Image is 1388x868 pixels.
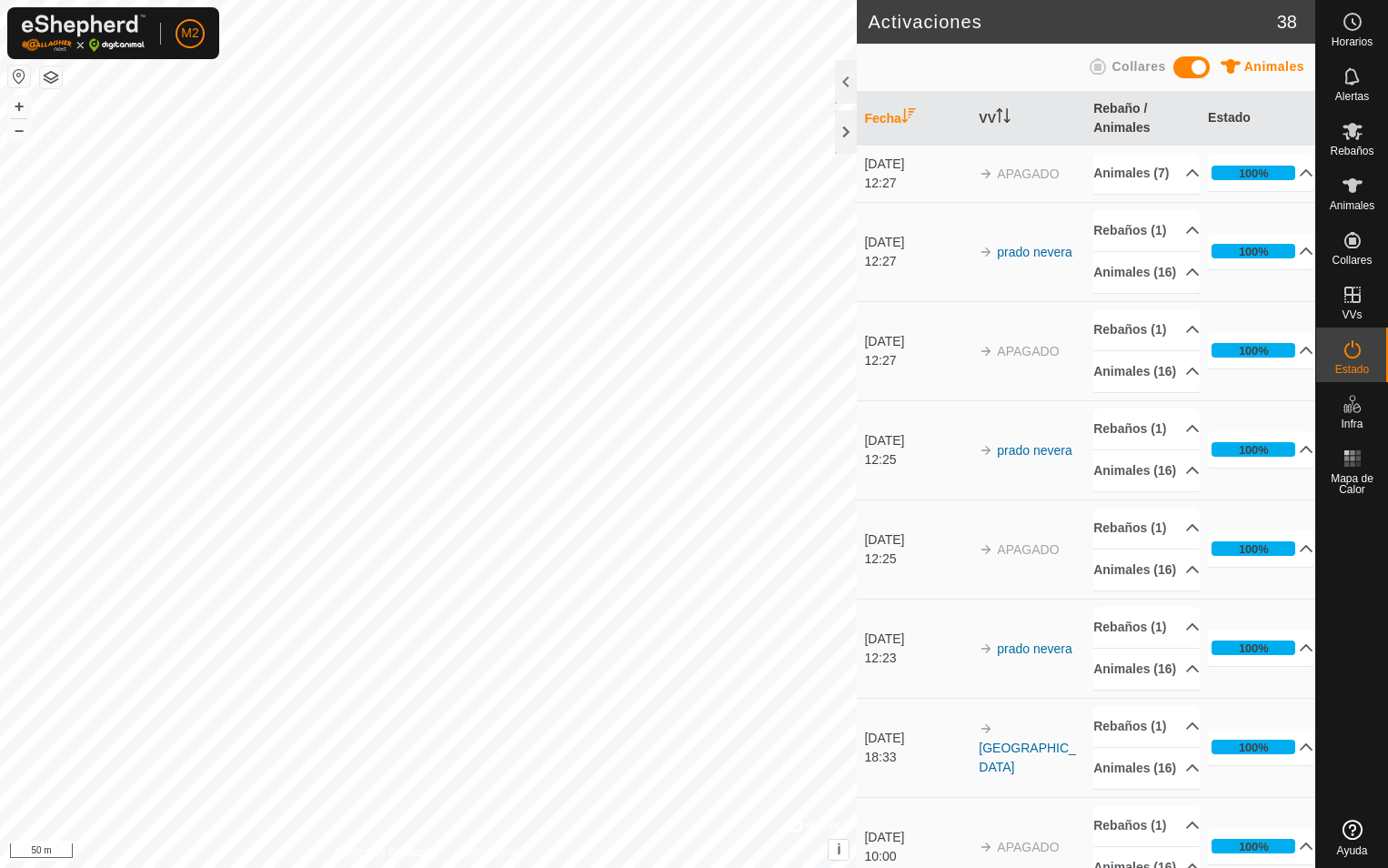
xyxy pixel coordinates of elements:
img: arrow [979,641,993,656]
a: [GEOGRAPHIC_DATA] [979,741,1076,774]
th: Estado [1201,92,1315,146]
img: arrow [979,443,993,458]
p-sorticon: Activar para ordenar [901,111,916,126]
p-accordion-header: 100% [1208,431,1313,468]
span: APAGADO [997,344,1059,358]
p-accordion-header: 100% [1208,729,1313,765]
span: Infra [1341,419,1363,429]
p-accordion-header: Animales (16) [1093,649,1199,690]
div: 100% [1239,441,1269,459]
p-accordion-header: Animales (16) [1093,351,1199,392]
p-accordion-header: Rebaños (1) [1093,706,1199,747]
div: 100% [1239,342,1269,359]
img: Logo Gallagher [22,15,146,52]
p-accordion-header: Rebaños (1) [1093,409,1199,449]
th: Rebaño / Animales [1086,92,1201,146]
span: VVs [1342,309,1362,320]
span: 38 [1277,8,1297,35]
img: arrow [979,722,993,736]
div: [DATE] [864,530,970,550]
div: [DATE] [864,630,970,649]
button: + [8,96,30,117]
div: [DATE] [864,233,970,252]
a: prado nevera [997,641,1072,656]
img: arrow [979,344,993,358]
p-accordion-header: Animales (16) [1093,748,1199,789]
span: M2 [181,24,198,43]
p-accordion-header: Rebaños (1) [1093,508,1199,549]
div: [DATE] [864,332,970,351]
div: 100% [1212,641,1295,655]
p-accordion-header: Animales (16) [1093,550,1199,590]
p-accordion-header: 100% [1208,530,1313,567]
p-accordion-header: 100% [1208,233,1313,269]
a: Contáctenos [461,844,522,861]
span: Ayuda [1337,845,1368,856]
button: Restablecer Mapa [8,66,30,87]
span: Animales [1244,59,1304,74]
p-sorticon: Activar para ordenar [996,111,1011,126]
button: – [8,119,30,141]
span: Collares [1332,255,1372,266]
p-accordion-header: 100% [1208,828,1313,864]
a: Política de Privacidad [335,844,439,861]
div: [DATE] [864,431,970,450]
div: 100% [1239,739,1269,756]
h2: Activaciones [868,11,1276,33]
img: arrow [979,167,993,181]
div: 100% [1212,343,1295,358]
div: 12:27 [864,351,970,370]
div: 12:25 [864,550,970,569]
p-accordion-header: Rebaños (1) [1093,805,1199,846]
div: 100% [1239,838,1269,855]
span: APAGADO [997,840,1059,854]
span: i [837,842,840,857]
span: Collares [1111,59,1165,74]
div: 18:33 [864,748,970,767]
p-accordion-header: Rebaños (1) [1093,607,1199,648]
a: prado nevera [997,443,1072,458]
div: 100% [1212,740,1295,754]
img: arrow [979,542,993,557]
span: APAGADO [997,167,1059,181]
div: 100% [1239,640,1269,657]
button: i [829,840,849,860]
p-accordion-header: Rebaños (1) [1093,210,1199,251]
div: 100% [1239,243,1269,260]
p-accordion-header: Rebaños (1) [1093,309,1199,350]
p-accordion-header: 100% [1208,630,1313,666]
a: Ayuda [1316,812,1388,863]
div: 12:27 [864,174,970,193]
div: 12:27 [864,252,970,271]
div: 12:25 [864,450,970,469]
span: Mapa de Calor [1321,473,1383,495]
p-accordion-header: Animales (7) [1093,153,1199,194]
span: APAGADO [997,542,1059,557]
div: [DATE] [864,155,970,174]
p-accordion-header: 100% [1208,155,1313,191]
div: 100% [1212,541,1295,556]
div: [DATE] [864,729,970,748]
img: arrow [979,840,993,854]
span: Horarios [1332,36,1373,47]
p-accordion-header: 100% [1208,332,1313,368]
span: Rebaños [1330,146,1373,156]
div: 100% [1239,540,1269,558]
div: 100% [1212,166,1295,180]
th: VV [971,92,1086,146]
p-accordion-header: Animales (16) [1093,450,1199,491]
div: 10:00 [864,847,970,866]
div: 12:23 [864,649,970,668]
div: 100% [1212,839,1295,853]
div: 100% [1212,244,1295,258]
div: 100% [1239,165,1269,182]
span: Animales [1330,200,1374,211]
span: Alertas [1335,91,1369,102]
span: Estado [1335,364,1369,375]
a: prado nevera [997,245,1072,259]
button: Capas del Mapa [40,66,62,88]
p-accordion-header: Animales (16) [1093,252,1199,293]
div: [DATE] [864,828,970,847]
img: arrow [979,245,993,259]
div: 100% [1212,442,1295,457]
